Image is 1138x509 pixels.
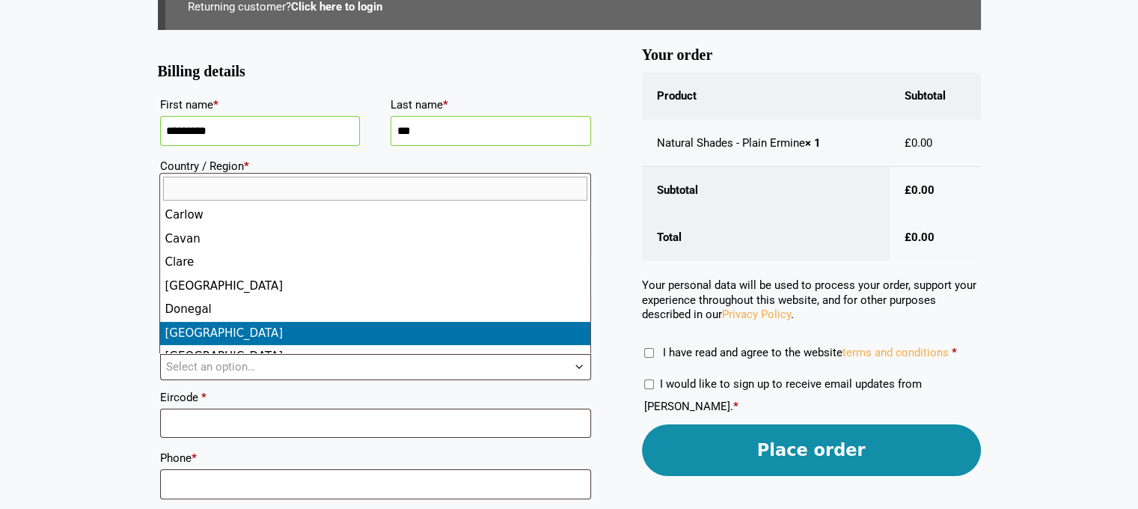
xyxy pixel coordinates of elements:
th: Subtotal [642,167,890,214]
li: [GEOGRAPHIC_DATA] [160,275,590,299]
span: £ [905,183,911,197]
label: I would like to sign up to receive email updates from [PERSON_NAME]. [644,377,922,413]
li: Cavan [160,228,590,252]
bdi: 0.00 [905,136,932,150]
td: Natural Shades - Plain Ermine [642,120,890,168]
th: Total [642,214,890,261]
span: Select an option… [166,360,255,374]
li: Donegal [160,298,590,322]
label: Last name [391,94,591,116]
label: First name [160,94,361,116]
button: Place order [642,424,981,476]
li: [GEOGRAPHIC_DATA] [160,322,590,346]
th: Subtotal [890,73,981,120]
li: [GEOGRAPHIC_DATA] [160,345,590,369]
span: £ [905,231,911,244]
h3: Your order [642,52,981,58]
input: I have read and agree to the websiteterms and conditions * [644,348,654,358]
span: I have read and agree to the website [663,346,949,359]
h3: Billing details [158,69,593,75]
li: Carlow [160,204,590,228]
li: Clare [160,251,590,275]
label: Phone [160,447,591,469]
a: terms and conditions [842,346,949,359]
abbr: required [952,346,957,359]
span: £ [905,136,911,150]
bdi: 0.00 [905,231,934,244]
bdi: 0.00 [905,183,934,197]
a: Privacy Policy [722,308,791,321]
input: I would like to sign up to receive email updates from [PERSON_NAME]. [644,380,654,389]
label: Country / Region [160,155,591,177]
strong: × 1 [805,136,821,150]
p: Your personal data will be used to process your order, support your experience throughout this we... [642,278,981,323]
th: Product [642,73,890,120]
label: Eircode [160,386,591,409]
